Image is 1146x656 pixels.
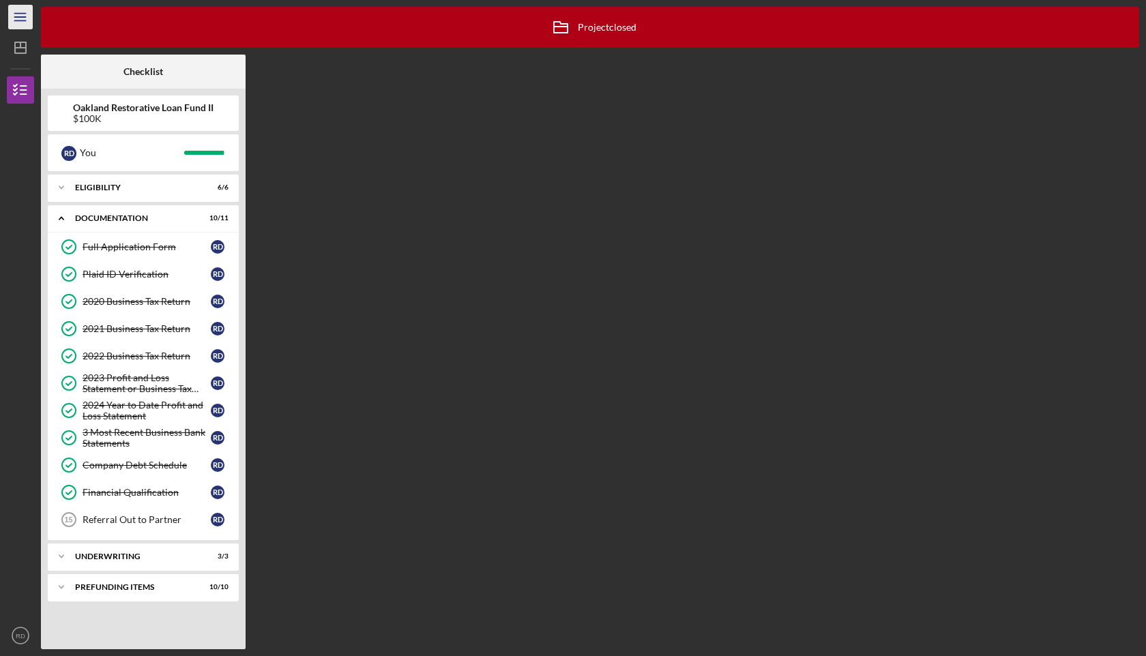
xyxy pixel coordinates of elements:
div: 3 / 3 [204,552,229,561]
div: R D [211,349,224,363]
div: Plaid ID Verification [83,269,211,280]
div: Eligibility [75,183,194,192]
b: Checklist [123,66,163,77]
tspan: 15 [64,516,72,524]
div: 2021 Business Tax Return [83,323,211,334]
div: 2023 Profit and Loss Statement or Business Tax Return [83,372,211,394]
div: Underwriting [75,552,194,561]
div: Full Application Form [83,241,211,252]
a: Plaid ID VerificationRD [55,260,232,288]
div: 6 / 6 [204,183,229,192]
b: Oakland Restorative Loan Fund II [73,102,214,113]
div: 2022 Business Tax Return [83,351,211,361]
div: 3 Most Recent Business Bank Statements [83,427,211,449]
a: 2020 Business Tax ReturnRD [55,288,232,315]
div: Financial Qualification [83,487,211,498]
a: Full Application FormRD [55,233,232,260]
div: You [80,141,184,164]
div: R D [211,486,224,499]
div: Prefunding Items [75,583,194,591]
div: Documentation [75,214,194,222]
a: 3 Most Recent Business Bank StatementsRD [55,424,232,451]
a: 2022 Business Tax ReturnRD [55,342,232,370]
a: Company Debt ScheduleRD [55,451,232,479]
div: Referral Out to Partner [83,514,211,525]
div: R D [211,376,224,390]
div: 2024 Year to Date Profit and Loss Statement [83,400,211,421]
a: 15Referral Out to PartnerRD [55,506,232,533]
div: R D [211,458,224,472]
div: R D [211,322,224,336]
div: $100K [73,113,214,124]
button: RD [7,622,34,649]
a: 2021 Business Tax ReturnRD [55,315,232,342]
div: Company Debt Schedule [83,460,211,471]
div: R D [211,513,224,526]
div: R D [211,431,224,445]
text: RD [16,632,25,640]
div: 10 / 10 [204,583,229,591]
div: 2020 Business Tax Return [83,296,211,307]
div: R D [211,404,224,417]
div: R D [211,267,224,281]
div: R D [211,295,224,308]
div: R D [61,146,76,161]
div: Project closed [544,10,636,44]
a: 2024 Year to Date Profit and Loss StatementRD [55,397,232,424]
div: 10 / 11 [204,214,229,222]
div: R D [211,240,224,254]
a: 2023 Profit and Loss Statement or Business Tax ReturnRD [55,370,232,397]
a: Financial QualificationRD [55,479,232,506]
